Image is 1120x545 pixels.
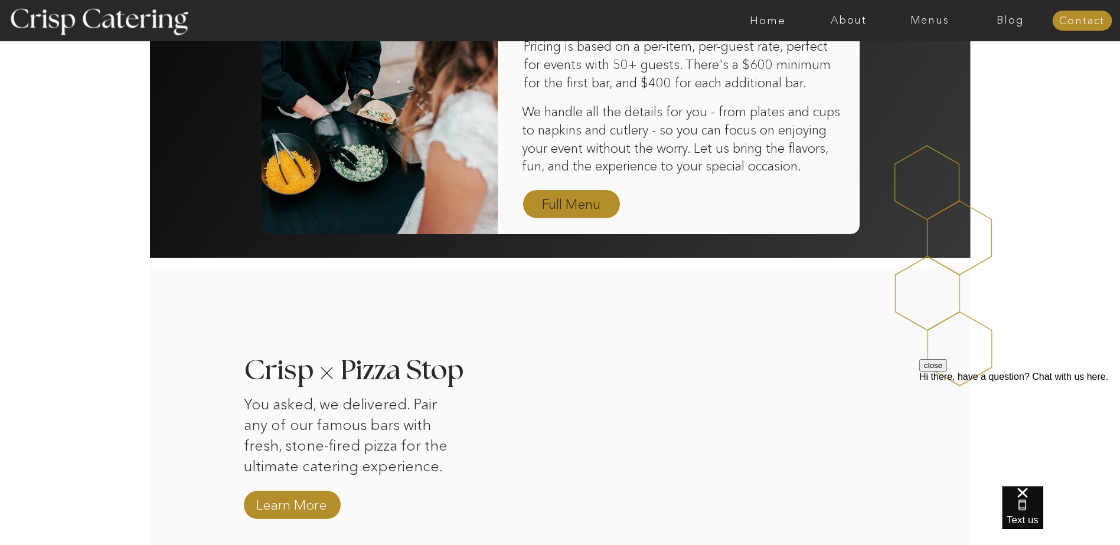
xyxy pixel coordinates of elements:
a: Blog [970,15,1051,27]
a: Learn More [252,495,331,516]
iframe: podium webchat widget bubble [1002,486,1120,545]
p: Pricing is based on a per-item, per-guest rate, perfect for events with 50+ guests. There's a $60... [524,38,844,93]
p: We handle all the details for you - from plates and cups to napkins and cutlery - so you can focu... [522,103,847,176]
a: Home [727,15,808,27]
p: You asked, we delivered. Pair any of our famous bars with fresh, stone-fired pizza for the ultima... [244,394,449,478]
a: Contact [1052,15,1112,27]
a: About [808,15,889,27]
h3: Crisp Pizza Stop [244,357,483,380]
iframe: podium webchat widget prompt [919,359,1120,501]
a: Menus [889,15,970,27]
a: Full Menu [537,195,606,215]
